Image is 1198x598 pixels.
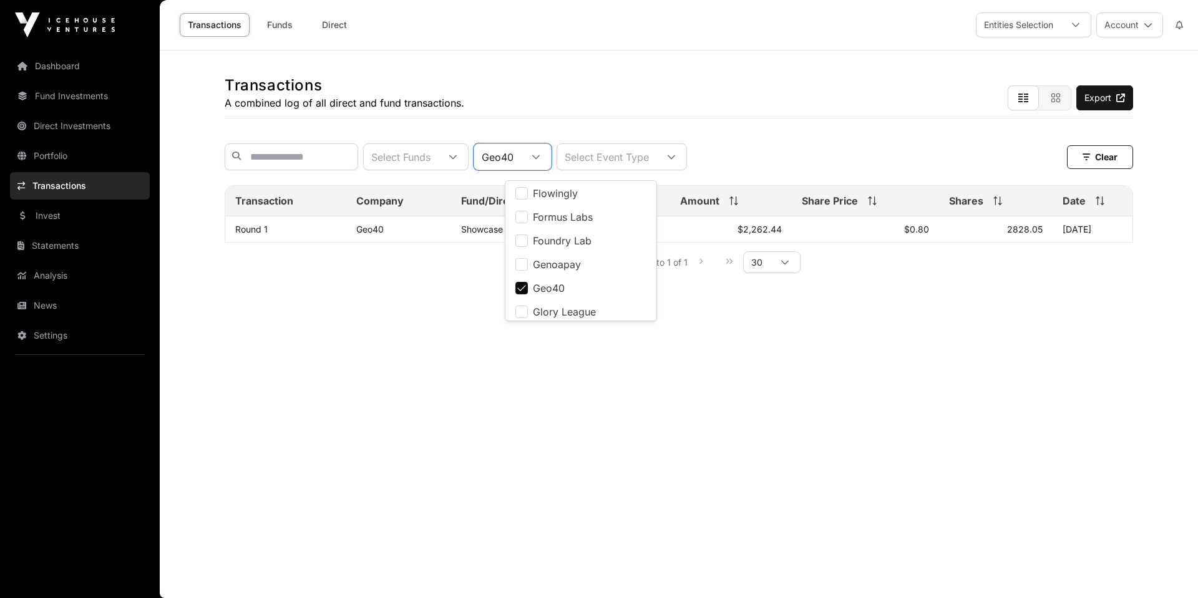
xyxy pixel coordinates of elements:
img: Icehouse Ventures Logo [15,12,115,37]
span: Rows per page [744,252,770,272]
span: 2828.05 [1007,224,1043,234]
a: Showcase Fund III [461,224,536,234]
a: Direct [309,13,359,37]
a: Settings [10,322,150,349]
div: Entities Selection [976,13,1061,37]
div: Select Event Type [557,144,656,170]
a: Fund Investments [10,82,150,110]
span: Share Price [802,193,858,208]
a: Invest [10,202,150,229]
td: [DATE] [1053,216,1132,243]
div: Geo40 [474,144,521,170]
a: News [10,292,150,319]
li: Formus Labs [508,206,654,228]
a: Dashboard [10,52,150,80]
li: Flowingly [508,182,654,205]
span: Genoapay [533,259,581,269]
h1: Transactions [225,75,464,95]
a: Transactions [10,172,150,200]
button: Clear [1067,145,1133,169]
li: Glory League [508,301,654,323]
span: Geo40 [533,283,565,293]
a: Export [1076,85,1133,110]
span: Formus Labs [533,212,593,222]
a: Statements [10,232,150,259]
span: Transaction [235,193,293,208]
a: Analysis [10,262,150,289]
a: Direct Investments [10,112,150,140]
button: Account [1096,12,1163,37]
a: Portfolio [10,142,150,170]
span: Foundry Lab [533,236,592,246]
li: Geo40 [508,277,654,299]
span: Amount [680,193,719,208]
span: $0.80 [904,224,929,234]
td: $2,262.44 [670,216,791,243]
span: Glory League [533,307,596,317]
a: Transactions [180,13,250,37]
iframe: Chat Widget [1136,538,1198,598]
span: Fund/Direct [461,193,519,208]
a: Funds [255,13,304,37]
p: A combined log of all direct and fund transactions. [225,95,464,110]
div: Select Funds [364,144,438,170]
a: Round 1 [235,224,268,234]
a: Geo40 [356,224,384,234]
li: Genoapay [508,253,654,276]
span: Company [356,193,404,208]
span: Date [1063,193,1086,208]
li: Foundry Lab [508,229,654,252]
span: Shares [949,193,983,208]
span: Flowingly [533,188,578,198]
